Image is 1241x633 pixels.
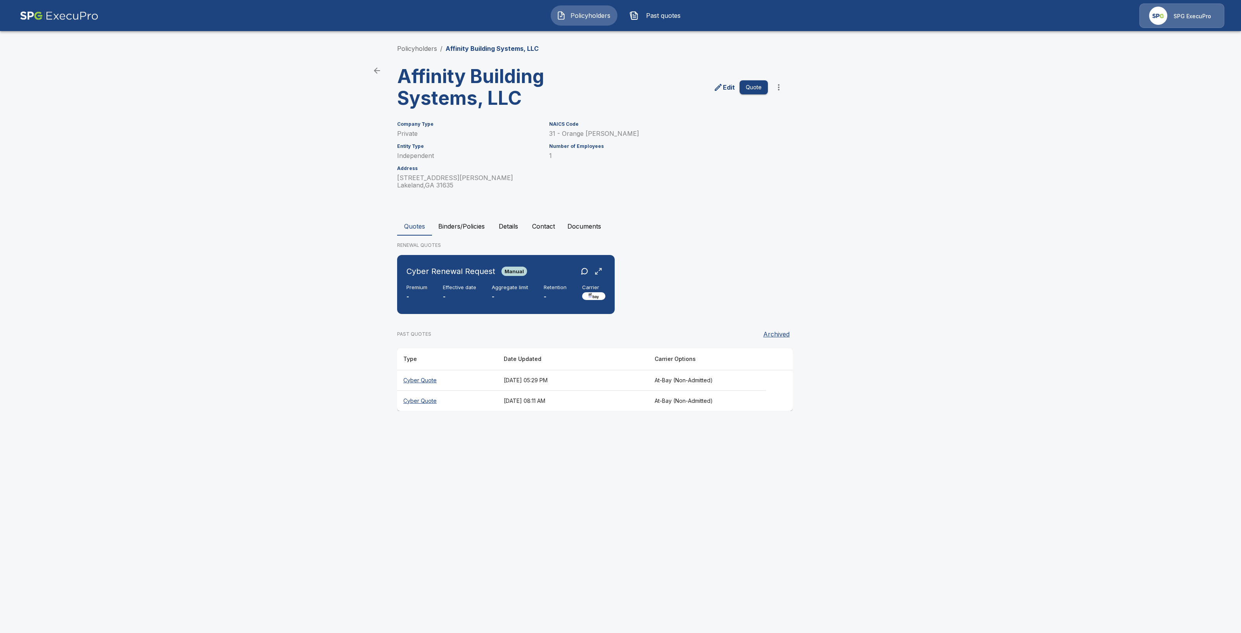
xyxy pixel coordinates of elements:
[557,11,566,20] img: Policyholders Icon
[397,152,540,160] p: Independent
[397,130,540,137] p: Private
[397,348,793,411] table: responsive table
[642,11,684,20] span: Past quotes
[397,217,432,236] button: Quotes
[1149,7,1167,25] img: Agency Icon
[712,81,736,94] a: edit
[20,3,99,28] img: AA Logo
[544,292,567,301] p: -
[440,44,442,53] li: /
[549,130,768,137] p: 31 - Orange [PERSON_NAME]
[740,80,768,95] button: Quote
[771,80,786,95] button: more
[648,370,766,390] th: At-Bay (Non-Admitted)
[569,11,612,20] span: Policyholders
[397,242,844,249] p: RENEWAL QUOTES
[629,11,639,20] img: Past quotes Icon
[397,331,431,338] p: PAST QUOTES
[406,265,495,277] h6: Cyber Renewal Request
[406,284,427,291] h6: Premium
[491,217,526,236] button: Details
[397,390,498,411] th: Cyber Quote
[397,44,539,53] nav: breadcrumb
[648,390,766,411] th: At-Bay (Non-Admitted)
[561,217,607,236] button: Documents
[397,370,498,390] th: Cyber Quote
[551,5,617,26] button: Policyholders IconPolicyholders
[582,292,605,300] img: Carrier
[549,152,768,160] p: 1
[397,45,437,52] a: Policyholders
[397,66,589,109] h3: Affinity Building Systems, LLC
[443,284,476,291] h6: Effective date
[397,174,540,189] p: [STREET_ADDRESS][PERSON_NAME] Lakeland , GA 31635
[498,390,648,411] th: [DATE] 08:11 AM
[624,5,690,26] button: Past quotes IconPast quotes
[369,63,385,78] a: back
[549,144,768,149] h6: Number of Employees
[446,44,539,53] p: Affinity Building Systems, LLC
[397,217,844,236] div: policyholder tabs
[498,370,648,390] th: [DATE] 05:29 PM
[492,284,528,291] h6: Aggregate limit
[1174,12,1211,20] p: SPG ExecuPro
[397,144,540,149] h6: Entity Type
[492,292,528,301] p: -
[582,284,605,291] h6: Carrier
[406,292,427,301] p: -
[443,292,476,301] p: -
[1139,3,1224,28] a: Agency IconSPG ExecuPro
[501,268,527,274] span: Manual
[760,326,793,342] button: Archived
[397,348,498,370] th: Type
[544,284,567,291] h6: Retention
[432,217,491,236] button: Binders/Policies
[549,121,768,127] h6: NAICS Code
[397,166,540,171] h6: Address
[498,348,648,370] th: Date Updated
[526,217,561,236] button: Contact
[723,83,735,92] p: Edit
[648,348,766,370] th: Carrier Options
[397,121,540,127] h6: Company Type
